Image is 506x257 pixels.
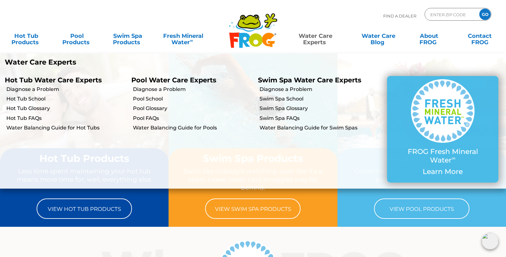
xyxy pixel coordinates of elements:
[6,115,127,122] a: Hot Tub FAQs
[482,233,498,249] img: openIcon
[460,30,500,42] a: ContactFROG
[260,86,380,93] a: Diagnose a Problem
[359,30,398,42] a: Water CareBlog
[133,105,253,112] a: Pool Glossary
[6,124,127,131] a: Water Balancing Guide for Hot Tubs
[133,95,253,102] a: Pool School
[260,124,380,131] a: Water Balancing Guide for Swim Spas
[409,30,449,42] a: AboutFROG
[6,95,127,102] a: Hot Tub School
[133,124,253,131] a: Water Balancing Guide for Pools
[133,115,253,122] a: Pool FAQs
[283,30,348,42] a: Water CareExperts
[5,76,102,84] a: Hot Tub Water Care Experts
[5,58,248,66] p: Water Care Experts
[37,198,132,219] a: View Hot Tub Products
[479,9,491,20] input: GO
[260,105,380,112] a: Swim Spa Glossary
[57,30,97,42] a: PoolProducts
[430,10,473,19] input: Zip Code Form
[258,76,361,84] a: Swim Spa Water Care Experts
[6,86,127,93] a: Diagnose a Problem
[190,38,193,43] sup: ∞
[260,95,380,102] a: Swim Spa School
[383,8,416,24] p: Find A Dealer
[6,105,127,112] a: Hot Tub Glossary
[6,30,46,42] a: Hot TubProducts
[133,86,253,93] a: Diagnose a Problem
[260,115,380,122] a: Swim Spa FAQs
[108,30,147,42] a: Swim SpaProducts
[363,31,484,235] iframe: Thrio Integration Page
[131,76,216,84] a: Pool Water Care Experts
[159,30,208,42] a: Fresh MineralWater∞
[205,198,301,219] a: View Swim Spa Products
